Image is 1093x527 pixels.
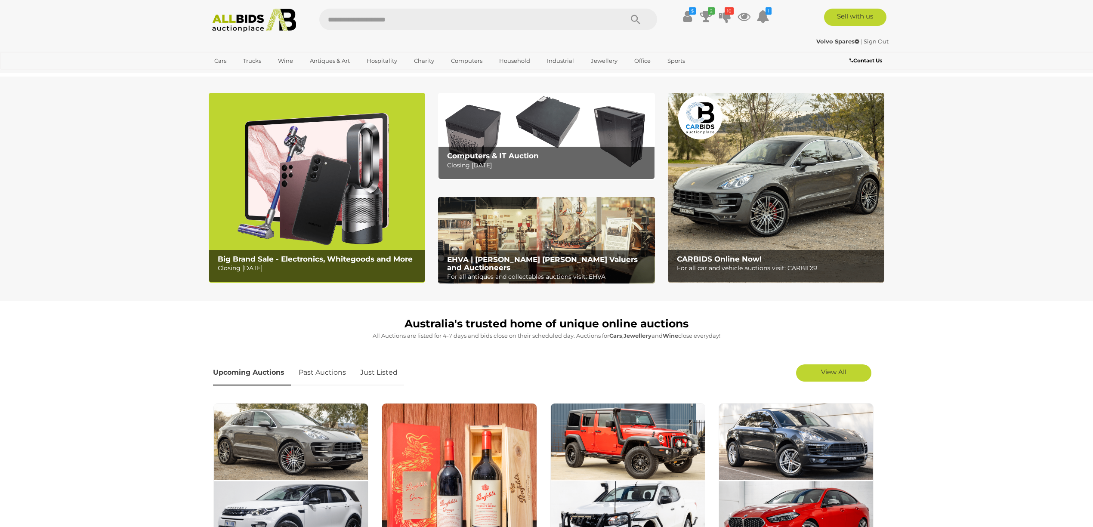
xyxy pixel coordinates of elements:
a: [GEOGRAPHIC_DATA] [209,68,281,82]
a: Industrial [541,54,580,68]
img: Computers & IT Auction [438,93,655,179]
a: Big Brand Sale - Electronics, Whitegoods and More Big Brand Sale - Electronics, Whitegoods and Mo... [209,93,425,283]
a: Just Listed [354,360,404,385]
a: Hospitality [361,54,403,68]
a: Contact Us [849,56,884,65]
p: Closing [DATE] [218,263,420,274]
a: Office [629,54,656,68]
span: View All [821,368,846,376]
a: 10 [719,9,732,24]
b: Big Brand Sale - Electronics, Whitegoods and More [218,255,413,263]
p: For all car and vehicle auctions visit: CARBIDS! [677,263,880,274]
b: Computers & IT Auction [447,151,539,160]
span: | [861,38,862,45]
button: Search [614,9,657,30]
a: Volvo Spares [816,38,861,45]
h1: Australia's trusted home of unique online auctions [213,318,880,330]
p: Closing [DATE] [447,160,650,171]
a: Upcoming Auctions [213,360,291,385]
strong: Jewellery [624,332,651,339]
a: Trucks [238,54,267,68]
p: All Auctions are listed for 4-7 days and bids close on their scheduled day. Auctions for , and cl... [213,331,880,341]
a: CARBIDS Online Now! CARBIDS Online Now! For all car and vehicle auctions visit: CARBIDS! [668,93,884,283]
a: Computers & IT Auction Computers & IT Auction Closing [DATE] [438,93,655,179]
a: Past Auctions [292,360,352,385]
img: EHVA | Evans Hastings Valuers and Auctioneers [438,197,655,284]
b: CARBIDS Online Now! [677,255,762,263]
a: Antiques & Art [304,54,355,68]
a: Household [494,54,536,68]
a: View All [796,364,871,382]
a: Wine [272,54,299,68]
a: 1 [756,9,769,24]
a: $ [681,9,694,24]
p: For all antiques and collectables auctions visit: EHVA [447,271,650,282]
a: 2 [700,9,713,24]
i: 2 [708,7,715,15]
img: Big Brand Sale - Electronics, Whitegoods and More [209,93,425,283]
a: Sell with us [824,9,886,26]
a: Sports [662,54,691,68]
a: Charity [408,54,440,68]
a: EHVA | Evans Hastings Valuers and Auctioneers EHVA | [PERSON_NAME] [PERSON_NAME] Valuers and Auct... [438,197,655,284]
i: 1 [766,7,772,15]
b: Contact Us [849,57,882,64]
a: Computers [445,54,488,68]
a: Sign Out [864,38,889,45]
b: EHVA | [PERSON_NAME] [PERSON_NAME] Valuers and Auctioneers [447,255,638,272]
strong: Cars [609,332,622,339]
img: CARBIDS Online Now! [668,93,884,283]
i: $ [689,7,696,15]
strong: Wine [663,332,678,339]
a: Jewellery [585,54,623,68]
a: Cars [209,54,232,68]
img: Allbids.com.au [207,9,301,32]
strong: Volvo Spares [816,38,859,45]
i: 10 [725,7,734,15]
